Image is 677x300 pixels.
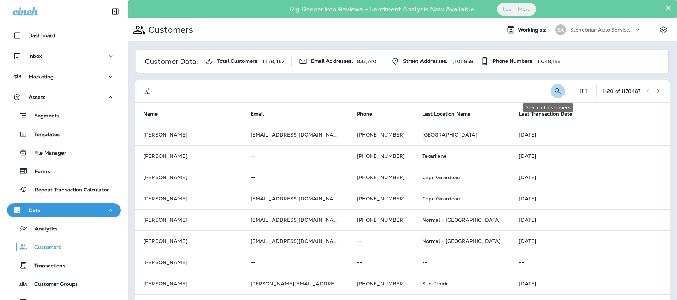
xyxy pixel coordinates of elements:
[7,203,121,217] button: Data
[27,113,59,120] p: Segments
[7,163,121,178] button: Forms
[135,167,242,188] td: [PERSON_NAME]
[135,188,242,209] td: [PERSON_NAME]
[403,58,447,64] span: Street Addresses:
[602,88,640,94] div: 1 - 20 of 1178467
[570,27,634,33] p: Stonebriar Auto Services Group
[7,108,121,123] button: Segments
[422,217,501,223] span: Normal - [GEOGRAPHIC_DATA]
[7,239,121,254] button: Customers
[519,260,661,265] p: --
[251,111,264,117] span: Email
[357,111,373,117] span: Phone
[422,238,501,244] span: Normal - [GEOGRAPHIC_DATA]
[422,153,447,159] span: Texarkana
[7,49,121,63] button: Inbox
[29,74,54,79] p: Marketing
[357,238,405,244] p: --
[28,168,50,175] p: Forms
[27,263,65,270] p: Transactions
[242,273,348,294] td: [PERSON_NAME][EMAIL_ADDRESS][PERSON_NAME][DOMAIN_NAME]
[105,4,125,18] button: Collapse Sidebar
[141,84,155,98] button: Filters
[510,230,670,252] td: [DATE]
[422,260,502,265] p: --
[510,167,670,188] td: [DATE]
[29,207,41,213] p: Data
[311,58,353,64] span: Email Addresses:
[577,84,591,98] button: Edit Fields
[357,260,405,265] p: --
[422,111,480,117] span: Last Location Name
[28,187,109,194] p: Repeat Transaction Calculator
[27,132,60,138] p: Templates
[251,153,340,159] p: --
[348,167,414,188] td: [PHONE_NUMBER]
[7,182,121,197] button: Repeat Transaction Calculator
[510,209,670,230] td: [DATE]
[348,188,414,209] td: [PHONE_NUMBER]
[135,273,242,294] td: [PERSON_NAME]
[451,59,473,64] p: 1,101,858
[551,84,565,98] button: Search Customers
[510,188,670,209] td: [DATE]
[422,174,461,180] span: Cape Girardeau
[7,127,121,141] button: Templates
[145,24,193,35] p: Customers
[492,58,534,64] span: Phone Numbers:
[143,111,167,117] span: Name
[348,273,414,294] td: [PHONE_NUMBER]
[357,59,376,64] p: 833,720
[28,53,42,59] p: Inbox
[357,111,382,117] span: Phone
[497,3,536,16] button: Learn More
[242,188,348,209] td: [EMAIL_ADDRESS][DOMAIN_NAME]
[269,8,495,10] p: Dig Deeper into Reviews - Sentiment Analysis Now Available
[519,111,582,117] span: Last Transaction Date
[665,2,672,13] button: Close
[135,209,242,230] td: [PERSON_NAME]
[348,124,414,145] td: [PHONE_NUMBER]
[422,280,449,287] span: Sun Prairie
[217,58,259,64] span: Total Customers:
[7,276,121,291] button: Customer Groups
[422,132,477,138] span: [GEOGRAPHIC_DATA]
[537,59,561,64] p: 1,048,158
[143,111,158,117] span: Name
[555,24,566,35] div: SA
[348,145,414,167] td: [PHONE_NUMBER]
[135,230,242,252] td: [PERSON_NAME]
[7,145,121,160] button: File Manager
[510,273,670,294] td: [DATE]
[510,124,670,145] td: [DATE]
[145,59,198,64] p: Customer Data:
[657,23,670,36] button: Settings
[7,90,121,104] button: Assets
[28,226,57,233] p: Analytics
[242,230,348,252] td: [EMAIL_ADDRESS][DOMAIN_NAME]
[28,33,55,38] p: Dashboard
[27,244,61,251] p: Customers
[523,103,573,112] div: Search Customers
[7,258,121,273] button: Transactions
[7,70,121,84] button: Marketing
[27,281,78,288] p: Customer Groups
[510,145,670,167] td: [DATE]
[251,260,340,265] p: --
[262,59,284,64] p: 1,178,467
[29,94,45,100] p: Assets
[251,174,340,180] p: --
[251,111,273,117] span: Email
[27,150,66,157] p: File Manager
[242,209,348,230] td: [EMAIL_ADDRESS][DOMAIN_NAME]
[7,221,121,236] button: Analytics
[135,252,242,273] td: [PERSON_NAME]
[242,124,348,145] td: [EMAIL_ADDRESS][DOMAIN_NAME]
[348,209,414,230] td: [PHONE_NUMBER]
[135,124,242,145] td: [PERSON_NAME]
[518,27,548,33] span: Working as:
[422,111,471,117] span: Last Location Name
[135,145,242,167] td: [PERSON_NAME]
[422,195,461,202] span: Cape Girardeau
[519,111,572,117] span: Last Transaction Date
